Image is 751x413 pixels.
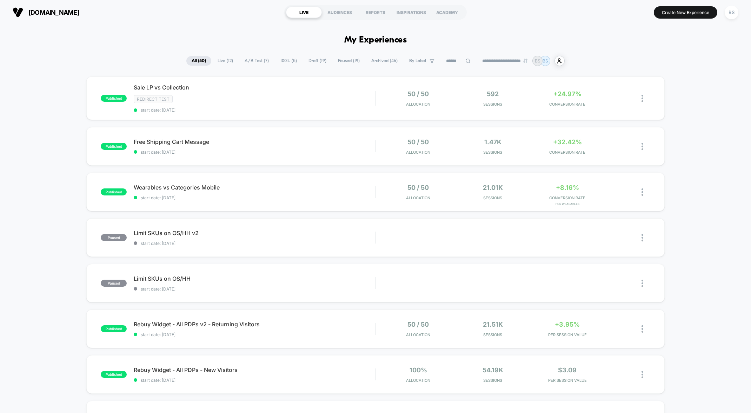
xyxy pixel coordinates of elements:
[483,321,503,328] span: 21.51k
[134,184,375,191] span: Wearables vs Categories Mobile
[410,366,427,374] span: 100%
[322,7,358,18] div: AUDIENCES
[457,102,528,107] span: Sessions
[101,234,127,241] span: paused
[344,35,407,45] h1: My Experiences
[28,9,79,16] span: [DOMAIN_NAME]
[409,58,426,64] span: By Label
[13,7,23,18] img: Visually logo
[642,95,643,102] img: close
[654,6,717,19] button: Create New Experience
[532,195,603,200] span: CONVERSION RATE
[101,95,127,102] span: published
[134,107,375,113] span: start date: [DATE]
[457,195,528,200] span: Sessions
[134,321,375,328] span: Rebuy Widget - All PDPs v2 - Returning Visitors
[725,6,738,19] div: BS
[407,90,429,98] span: 50 / 50
[101,371,127,378] span: published
[333,56,365,66] span: Paused ( 19 )
[275,56,302,66] span: 100% ( 5 )
[101,143,127,150] span: published
[358,7,393,18] div: REPORTS
[553,138,582,146] span: +32.42%
[555,321,580,328] span: +3.95%
[406,378,430,383] span: Allocation
[186,56,211,66] span: All ( 50 )
[457,378,528,383] span: Sessions
[101,188,127,195] span: published
[457,150,528,155] span: Sessions
[543,58,548,64] p: BS
[134,286,375,292] span: start date: [DATE]
[134,332,375,337] span: start date: [DATE]
[407,138,429,146] span: 50 / 50
[532,332,603,337] span: PER SESSION VALUE
[406,102,430,107] span: Allocation
[723,5,740,20] button: BS
[642,371,643,378] img: close
[407,184,429,191] span: 50 / 50
[532,102,603,107] span: CONVERSION RATE
[134,275,375,282] span: Limit SKUs on OS/HH
[134,378,375,383] span: start date: [DATE]
[134,138,375,145] span: Free Shipping Cart Message
[553,90,581,98] span: +24.97%
[532,378,603,383] span: PER SESSION VALUE
[134,195,375,200] span: start date: [DATE]
[407,321,429,328] span: 50 / 50
[406,195,430,200] span: Allocation
[134,149,375,155] span: start date: [DATE]
[134,366,375,373] span: Rebuy Widget - All PDPs - New Visitors
[212,56,238,66] span: Live ( 12 )
[457,332,528,337] span: Sessions
[523,59,527,63] img: end
[101,280,127,287] span: paused
[556,184,579,191] span: +8.16%
[134,84,375,91] span: Sale LP vs Collection
[642,188,643,196] img: close
[558,366,577,374] span: $3.09
[134,241,375,246] span: start date: [DATE]
[483,184,503,191] span: 21.01k
[642,143,643,150] img: close
[487,90,499,98] span: 592
[303,56,332,66] span: Draft ( 19 )
[484,138,501,146] span: 1.47k
[366,56,403,66] span: Archived ( 46 )
[101,325,127,332] span: published
[642,280,643,287] img: close
[393,7,429,18] div: INSPIRATIONS
[286,7,322,18] div: LIVE
[239,56,274,66] span: A/B Test ( 7 )
[406,332,430,337] span: Allocation
[642,234,643,241] img: close
[535,58,540,64] p: BS
[483,366,503,374] span: 54.19k
[134,95,173,103] span: Redirect Test
[532,202,603,206] span: for Wearables
[406,150,430,155] span: Allocation
[11,7,81,18] button: [DOMAIN_NAME]
[532,150,603,155] span: CONVERSION RATE
[134,229,375,237] span: Limit SKUs on OS/HH v2
[429,7,465,18] div: ACADEMY
[642,325,643,333] img: close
